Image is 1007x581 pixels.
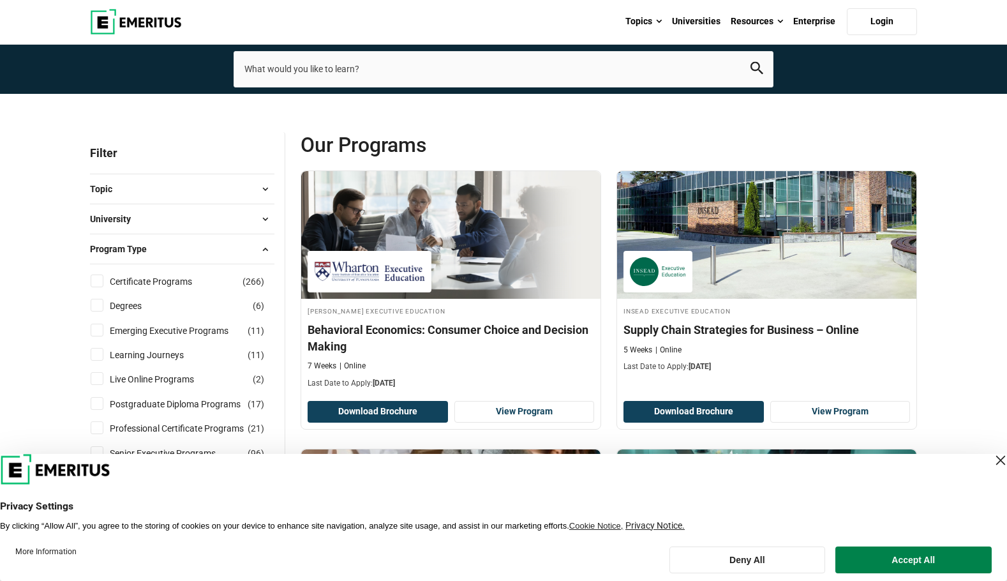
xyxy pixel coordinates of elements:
[110,372,220,386] a: Live Online Programs
[110,421,269,435] a: Professional Certificate Programs
[256,301,261,311] span: 6
[253,299,264,313] span: ( )
[110,446,241,460] a: Senior Executive Programs
[847,8,917,35] a: Login
[248,397,264,411] span: ( )
[308,378,594,389] p: Last Date to Apply:
[623,361,910,372] p: Last Date to Apply:
[750,65,763,77] a: search
[251,399,261,409] span: 17
[253,372,264,386] span: ( )
[248,421,264,435] span: ( )
[251,326,261,336] span: 11
[314,257,425,286] img: Wharton Executive Education
[242,275,264,289] span: ( )
[251,448,261,458] span: 96
[301,171,600,395] a: Sales and Marketing Course by Wharton Executive Education - August 12, 2025 Wharton Executive Edu...
[617,449,916,577] img: Digital Marketing and Analytics | Online Digital Marketing Course
[373,379,395,388] span: [DATE]
[750,62,763,77] button: search
[251,350,261,360] span: 11
[90,242,157,256] span: Program Type
[90,209,274,229] button: University
[256,374,261,384] span: 2
[110,397,266,411] a: Postgraduate Diploma Programs
[251,423,261,434] span: 21
[689,362,711,371] span: [DATE]
[301,132,609,158] span: Our Programs
[454,401,595,423] a: View Program
[301,171,600,299] img: Behavioral Economics: Consumer Choice and Decision Making | Online Sales and Marketing Course
[301,449,600,577] img: Product Management | Online Product Design and Innovation Course
[617,171,916,379] a: Supply Chain and Operations Course by INSEAD Executive Education - August 12, 2025 INSEAD Executi...
[234,51,773,87] input: search-page
[110,275,218,289] a: Certificate Programs
[90,179,274,199] button: Topic
[110,299,167,313] a: Degrees
[246,276,261,287] span: 266
[248,348,264,362] span: ( )
[655,345,682,356] p: Online
[248,324,264,338] span: ( )
[623,305,910,316] h4: INSEAD Executive Education
[308,305,594,316] h4: [PERSON_NAME] Executive Education
[623,345,652,356] p: 5 Weeks
[90,182,123,196] span: Topic
[630,257,686,286] img: INSEAD Executive Education
[623,322,910,338] h4: Supply Chain Strategies for Business – Online
[248,446,264,460] span: ( )
[617,171,916,299] img: Supply Chain Strategies for Business – Online | Online Supply Chain and Operations Course
[110,324,254,338] a: Emerging Executive Programs
[90,132,274,174] p: Filter
[90,239,274,259] button: Program Type
[90,212,141,226] span: University
[308,401,448,423] button: Download Brochure
[308,361,336,372] p: 7 Weeks
[110,348,209,362] a: Learning Journeys
[339,361,366,372] p: Online
[770,401,911,423] a: View Program
[308,322,594,354] h4: Behavioral Economics: Consumer Choice and Decision Making
[623,401,764,423] button: Download Brochure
